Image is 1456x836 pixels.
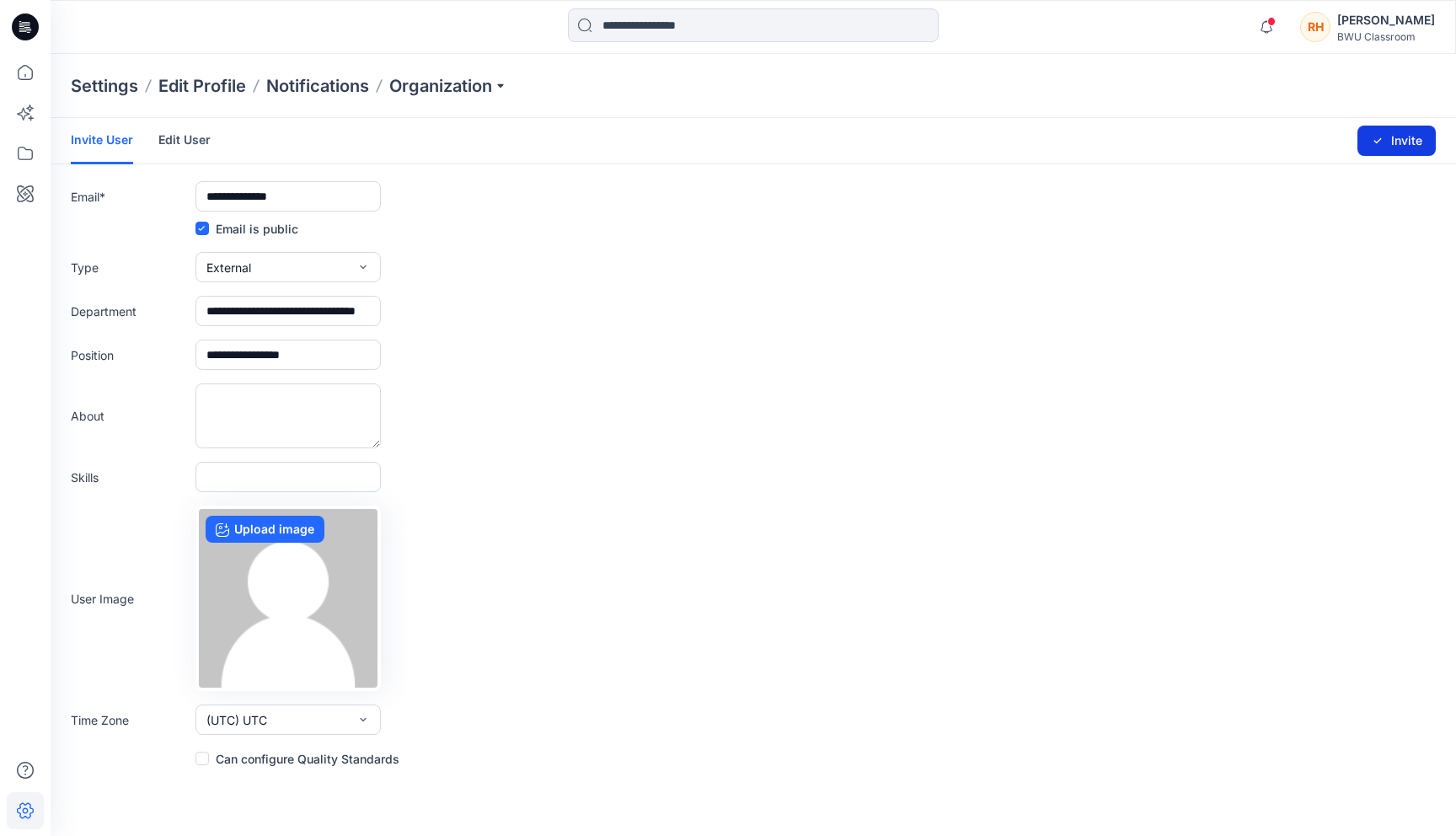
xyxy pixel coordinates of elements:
div: [PERSON_NAME] [1337,10,1435,30]
a: Notifications [266,74,369,98]
label: About [71,407,189,425]
div: BWU Classroom [1337,30,1435,43]
label: Department [71,303,189,320]
p: Settings [71,74,138,98]
button: (UTC) UTC [195,705,381,735]
div: RH [1300,12,1330,42]
span: (UTC) UTC [206,711,267,729]
span: External [206,259,251,276]
label: Position [71,346,189,364]
label: Upload image [206,516,324,543]
a: Edit Profile [158,74,246,98]
label: Type [71,259,189,276]
a: Invite User [71,118,133,164]
label: Email [71,188,189,206]
label: User Image [71,590,189,608]
button: External [195,252,381,282]
a: Edit User [158,118,211,162]
img: no-profile.png [199,509,377,688]
label: Time Zone [71,711,189,729]
button: Invite [1357,126,1436,156]
label: Skills [71,469,189,486]
label: Email is public [195,218,298,238]
label: Can configure Quality Standards [195,748,399,769]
